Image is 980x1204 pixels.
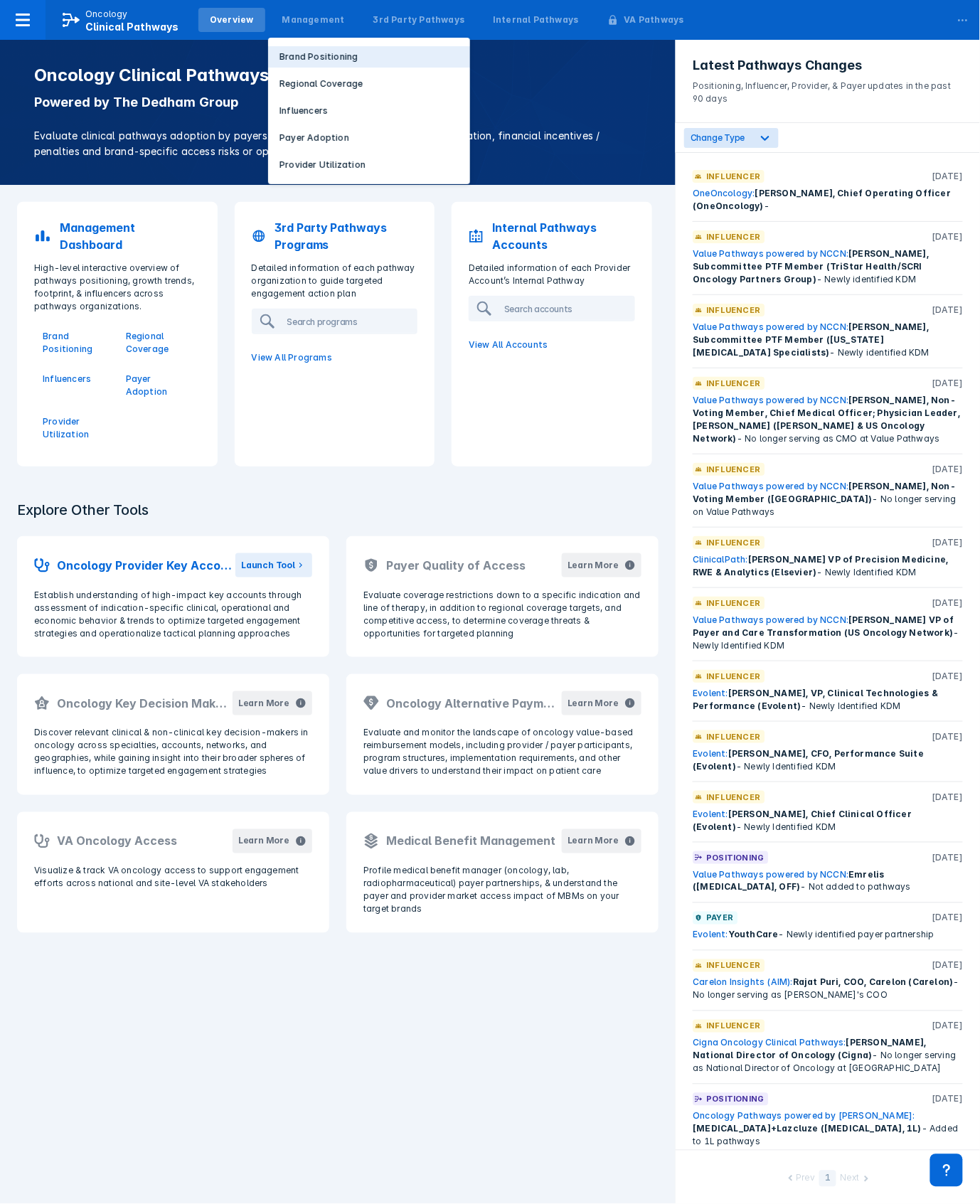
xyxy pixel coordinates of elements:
[568,697,619,710] div: Learn More
[363,865,641,916] p: Profile medical benefit manager (oncology, lab, radiopharmaceutical) payer partnerships, & unders...
[241,559,295,572] div: Launch Tool
[126,330,192,356] p: Regional Coverage
[238,835,289,848] div: Learn More
[568,835,619,848] div: Learn More
[198,8,265,32] a: Overview
[693,1111,915,1122] a: Oncology Pathways powered by [PERSON_NAME]:
[693,481,848,491] a: Value Pathways powered by NCCN:
[268,154,470,176] button: Provider Utilization
[706,670,760,683] p: Influencer
[693,188,951,211] span: [PERSON_NAME], Chief Operating Officer (OneOncology)
[932,851,963,864] p: [DATE]
[271,8,356,32] a: Management
[693,748,924,772] span: [PERSON_NAME], CFO, Performance Suite (Evolent)
[932,230,963,243] p: [DATE]
[693,747,963,773] div: - Newly Identified KDM
[34,94,641,111] p: Powered by The Dedham Group
[930,1154,963,1187] div: Contact Support
[693,868,963,894] div: - Not added to pathways
[693,553,963,579] div: - Newly Identified KDM
[268,100,470,122] a: Influencers
[932,912,963,925] p: [DATE]
[693,687,963,713] div: - Newly Identified KDM
[492,219,635,253] p: Internal Pathways Accounts
[932,791,963,804] p: [DATE]
[693,74,963,105] p: Positioning, Influencer, Provider, & Payer updates in the past 90 days
[693,554,748,565] a: ClinicalPath:
[706,851,764,864] p: Positioning
[932,463,963,476] p: [DATE]
[460,211,644,262] a: Internal Pathways Accounts
[282,14,345,26] div: Management
[693,321,963,359] div: - Newly identified KDM
[562,829,641,853] button: Learn More
[373,14,465,26] div: 3rd Party Pathways
[706,912,733,925] p: Payer
[233,829,312,853] button: Learn More
[706,730,760,743] p: Influencer
[243,262,427,300] p: Detailed information of each pathway organization to guide targeted engagement action plan
[706,791,760,804] p: Influencer
[949,2,977,32] div: ...
[693,1124,922,1134] span: [MEDICAL_DATA]+Lazcluze ([MEDICAL_DATA], 1L)
[85,21,179,33] span: Clinical Pathways
[57,557,235,574] h2: Oncology Provider Key Accounts
[43,373,109,385] a: Influencers
[932,304,963,316] p: [DATE]
[693,321,848,332] a: Value Pathways powered by NCCN:
[126,373,192,398] a: Payer Adoption
[43,415,109,441] a: Provider Utilization
[693,748,728,759] a: Evolent:
[238,697,289,710] div: Learn More
[706,230,760,243] p: Influencer
[932,1093,963,1106] p: [DATE]
[693,929,963,942] div: - Newly identified payer partnership
[282,310,430,333] input: Search programs
[268,46,470,68] button: Brand Positioning
[706,959,760,972] p: Influencer
[728,929,779,940] span: YouthCare
[235,553,312,577] button: Launch Tool
[34,865,312,890] p: Visualize & track VA oncology access to support engagement efforts across national and site-level...
[706,1093,764,1106] p: Positioning
[279,105,328,117] p: Influencers
[268,127,470,149] a: Payer Adoption
[819,1171,836,1187] div: 1
[34,589,312,640] p: Establish understanding of high-impact key accounts through assessment of indication-specific cli...
[562,691,641,715] button: Learn More
[706,536,760,549] p: Influencer
[693,1110,963,1149] div: - Added to 1L pathways
[363,727,641,778] p: Evaluate and monitor the landscape of oncology value-based reimbursement models, including provid...
[706,1020,760,1033] p: Influencer
[706,463,760,476] p: Influencer
[932,730,963,743] p: [DATE]
[57,695,233,712] h2: Oncology Key Decision Makers
[932,597,963,609] p: [DATE]
[693,395,848,405] a: Value Pathways powered by NCCN:
[693,614,963,652] div: - Newly Identified KDM
[706,377,760,390] p: Influencer
[932,959,963,972] p: [DATE]
[693,248,848,259] a: Value Pathways powered by NCCN:
[932,1020,963,1033] p: [DATE]
[43,330,109,356] a: Brand Positioning
[60,219,201,253] p: Management Dashboard
[706,597,760,609] p: Influencer
[562,553,641,577] button: Learn More
[693,1038,846,1048] a: Cigna Oncology Clinical Pathways:
[9,492,157,528] h3: Explore Other Tools
[568,559,619,572] div: Learn More
[693,688,728,698] a: Evolent:
[693,248,929,284] span: [PERSON_NAME], Subcommittee PTF Member (TriStar Health/SCRI Oncology Partners Group)
[34,128,641,159] p: Evaluate clinical pathways adoption by payers and providers, implementation sophistication, finan...
[499,297,646,320] input: Search accounts
[386,695,562,712] h2: Oncology Alternative Payment Models
[706,170,760,183] p: Influencer
[693,57,963,74] h3: Latest Pathways Changes
[693,614,848,625] a: Value Pathways powered by NCCN:
[268,73,470,95] button: Regional Coverage
[693,394,963,445] div: - No longer serving as CMO at Value Pathways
